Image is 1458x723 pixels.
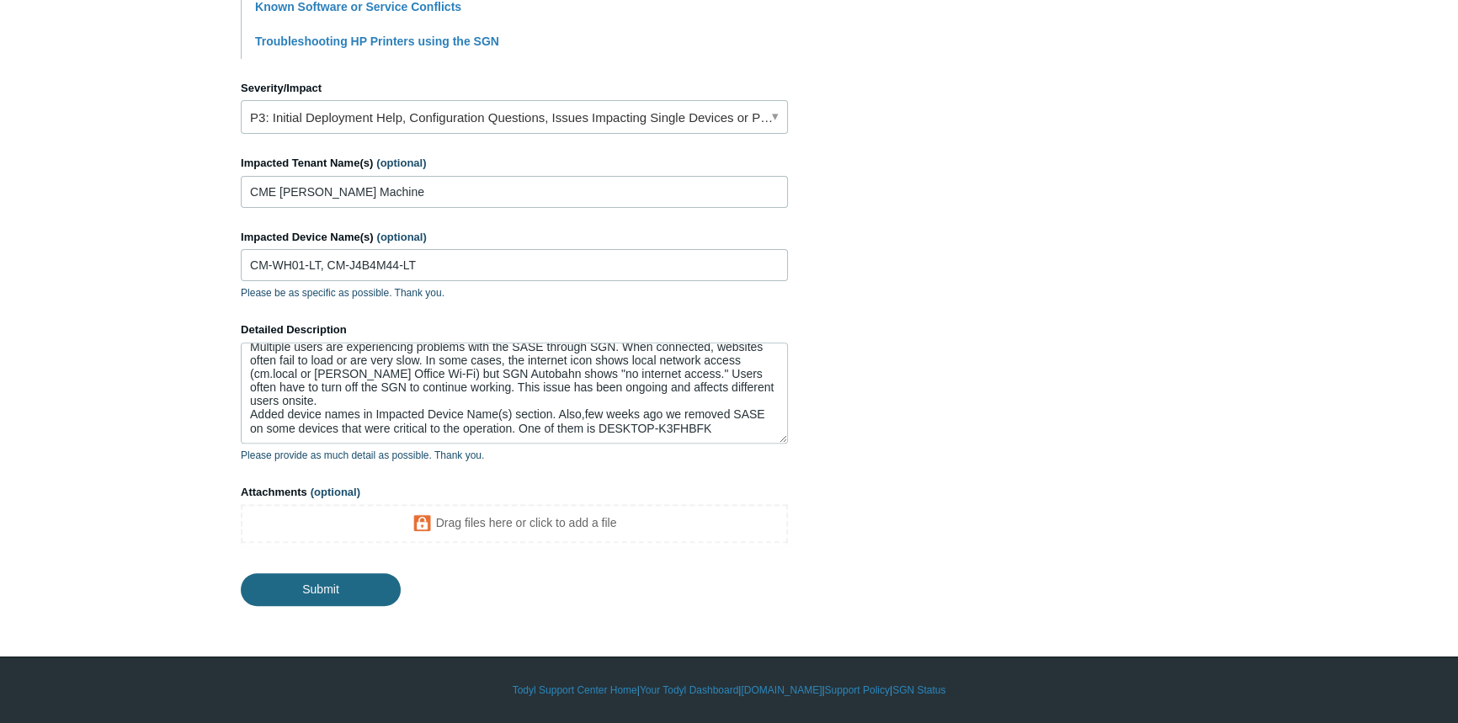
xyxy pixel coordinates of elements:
div: | | | | [241,683,1217,698]
a: Support Policy [825,683,890,698]
label: Detailed Description [241,322,788,338]
span: (optional) [377,231,427,243]
label: Impacted Tenant Name(s) [241,155,788,172]
label: Severity/Impact [241,80,788,97]
a: [DOMAIN_NAME] [741,683,822,698]
label: Impacted Device Name(s) [241,229,788,246]
a: SGN Status [892,683,945,698]
label: Attachments [241,484,788,501]
p: Please be as specific as possible. Thank you. [241,285,788,300]
a: Your Todyl Dashboard [640,683,738,698]
span: (optional) [376,157,426,169]
a: P3: Initial Deployment Help, Configuration Questions, Issues Impacting Single Devices or Past Out... [241,100,788,134]
span: (optional) [311,486,360,498]
input: Submit [241,573,401,605]
p: Please provide as much detail as possible. Thank you. [241,448,788,463]
a: Troubleshooting HP Printers using the SGN [255,35,499,48]
a: Todyl Support Center Home [513,683,637,698]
